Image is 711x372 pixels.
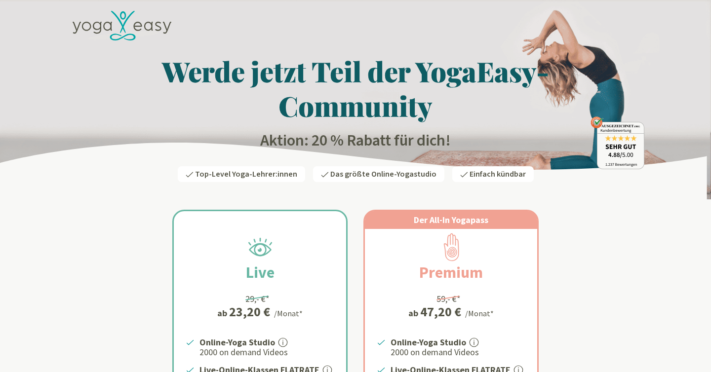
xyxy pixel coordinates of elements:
[395,260,507,284] h2: Premium
[470,169,526,180] span: Einfach kündbar
[414,214,488,225] span: Der All-In Yogapass
[391,336,466,348] strong: Online-Yoga Studio
[245,292,270,305] div: 29,- €*
[420,305,461,318] div: 47,20 €
[67,131,644,150] h2: Aktion: 20 % Rabatt für dich!
[436,292,461,305] div: 59,- €*
[465,307,494,319] div: /Monat*
[199,336,275,348] strong: Online-Yoga Studio
[591,116,644,169] img: ausgezeichnet_badge.png
[67,54,644,123] h1: Werde jetzt Teil der YogaEasy-Community
[408,306,420,320] span: ab
[274,307,303,319] div: /Monat*
[222,260,298,284] h2: Live
[195,169,297,180] span: Top-Level Yoga-Lehrer:innen
[391,346,525,358] p: 2000 on demand Videos
[199,346,334,358] p: 2000 on demand Videos
[217,306,229,320] span: ab
[229,305,270,318] div: 23,20 €
[330,169,436,180] span: Das größte Online-Yogastudio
